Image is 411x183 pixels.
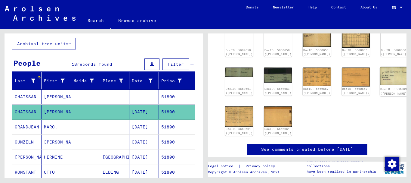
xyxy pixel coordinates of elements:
[264,68,292,82] img: 002.jpg
[307,158,382,169] p: The Arolsen Archives online collections
[100,165,129,180] mat-cell: ELBING
[44,76,72,86] div: First Name
[264,87,292,95] a: DocID: 5660661 ([PERSON_NAME])
[12,72,42,89] mat-header-cell: Last Name
[159,105,195,119] mat-cell: 51800
[129,72,159,89] mat-header-cell: Date of Birth
[307,169,382,180] p: have been realized in partnership with
[264,106,292,127] img: 002.jpg
[71,72,100,89] mat-header-cell: Maiden Name
[103,78,123,84] div: Place of Birth
[100,150,129,165] mat-cell: [GEOGRAPHIC_DATA]
[159,135,195,150] mat-cell: 51800
[264,49,292,56] a: DocID: 5660658 ([PERSON_NAME])
[42,150,71,165] mat-cell: HERMINE
[161,76,189,86] div: Prisoner #
[385,156,399,171] div: Change consent
[100,72,129,89] mat-header-cell: Place of Birth
[161,78,182,84] div: Prisoner #
[383,161,406,176] img: yv_logo.png
[168,62,184,67] span: Filter
[162,58,189,70] button: Filter
[80,13,111,29] a: Search
[342,87,369,95] a: DocID: 5660662 ([PERSON_NAME])
[385,157,399,171] img: Change consent
[129,105,159,119] mat-cell: [DATE]
[132,78,152,84] div: Date of Birth
[44,78,64,84] div: First Name
[303,87,330,95] a: DocID: 5660662 ([PERSON_NAME])
[225,106,253,127] img: 001.jpg
[14,58,41,68] div: People
[129,120,159,134] mat-cell: [DATE]
[5,6,76,21] img: Arolsen_neg.svg
[15,78,35,84] div: Last Name
[226,87,253,95] a: DocID: 5660661 ([PERSON_NAME])
[208,163,282,169] div: |
[77,62,112,67] span: records found
[42,120,71,134] mat-cell: MARC.
[12,120,42,134] mat-cell: GRANDJEAN
[159,120,195,134] mat-cell: 51800
[342,49,369,56] a: DocID: 5660659 ([PERSON_NAME])
[132,76,160,86] div: Date of Birth
[226,49,253,56] a: DocID: 5660658 ([PERSON_NAME])
[42,165,71,180] mat-cell: OTTO
[12,135,42,150] mat-cell: GUNZELN
[15,76,43,86] div: Last Name
[12,165,42,180] mat-cell: KONSTANT
[392,5,398,10] span: EN
[159,165,195,180] mat-cell: 51800
[42,72,71,89] mat-header-cell: First Name
[241,163,282,169] a: Privacy policy
[225,68,253,77] img: 001.jpg
[264,127,292,135] a: DocID: 5660664 ([PERSON_NAME])
[73,78,94,84] div: Maiden Name
[129,150,159,165] mat-cell: [DATE]
[380,67,409,85] img: 001.jpg
[111,13,163,28] a: Browse archive
[72,62,77,67] span: 18
[42,105,71,119] mat-cell: [PERSON_NAME]
[12,38,76,49] button: Archival tree units
[73,76,101,86] div: Maiden Name
[129,135,159,150] mat-cell: [DATE]
[159,150,195,165] mat-cell: 51800
[208,163,238,169] a: Legal notice
[226,127,253,135] a: DocID: 5660664 ([PERSON_NAME])
[103,76,131,86] div: Place of Birth
[303,49,330,56] a: DocID: 5660659 ([PERSON_NAME])
[208,169,282,175] p: Copyright © Arolsen Archives, 2021
[380,87,409,95] a: DocID: 5660663 ([PERSON_NAME])
[381,49,408,56] a: DocID: 5660660 ([PERSON_NAME])
[42,90,71,104] mat-cell: [PERSON_NAME]
[12,150,42,165] mat-cell: [PERSON_NAME]
[12,90,42,104] mat-cell: CHAISSAN
[303,68,331,86] img: 001.jpg
[261,146,353,153] a: See comments created before [DATE]
[342,68,370,87] img: 002.jpg
[42,135,71,150] mat-cell: [PERSON_NAME]
[129,165,159,180] mat-cell: [DATE]
[12,105,42,119] mat-cell: CHAISSAN
[159,90,195,104] mat-cell: 51800
[159,72,195,89] mat-header-cell: Prisoner #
